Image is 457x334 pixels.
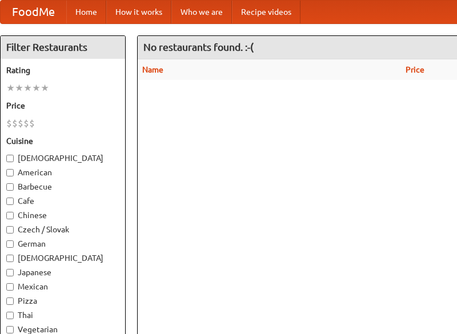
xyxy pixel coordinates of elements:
li: $ [6,117,12,130]
label: Barbecue [6,181,119,192]
label: [DEMOGRAPHIC_DATA] [6,252,119,264]
a: Price [406,65,424,74]
label: Cafe [6,195,119,207]
input: Pizza [6,297,14,305]
input: German [6,240,14,248]
li: ★ [15,82,23,94]
label: Pizza [6,295,119,307]
input: Czech / Slovak [6,226,14,234]
a: Name [142,65,163,74]
input: Cafe [6,198,14,205]
a: How it works [106,1,171,23]
input: Vegetarian [6,326,14,333]
input: Chinese [6,212,14,219]
label: Czech / Slovak [6,224,119,235]
label: Chinese [6,210,119,221]
label: German [6,238,119,250]
label: Mexican [6,281,119,292]
input: Thai [6,312,14,319]
label: Thai [6,309,119,321]
h5: Cuisine [6,135,119,147]
input: Mexican [6,283,14,291]
h4: Filter Restaurants [1,36,125,59]
label: Japanese [6,267,119,278]
input: American [6,169,14,176]
a: Who we are [171,1,232,23]
li: ★ [6,82,15,94]
label: [DEMOGRAPHIC_DATA] [6,152,119,164]
a: FoodMe [1,1,66,23]
li: $ [18,117,23,130]
input: [DEMOGRAPHIC_DATA] [6,255,14,262]
a: Recipe videos [232,1,300,23]
ng-pluralize: No restaurants found. :-( [143,42,254,53]
li: ★ [41,82,49,94]
h5: Rating [6,65,119,76]
li: $ [29,117,35,130]
li: $ [12,117,18,130]
input: Barbecue [6,183,14,191]
label: American [6,167,119,178]
input: [DEMOGRAPHIC_DATA] [6,155,14,162]
li: ★ [32,82,41,94]
li: ★ [23,82,32,94]
h5: Price [6,100,119,111]
li: $ [23,117,29,130]
input: Japanese [6,269,14,276]
a: Home [66,1,106,23]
